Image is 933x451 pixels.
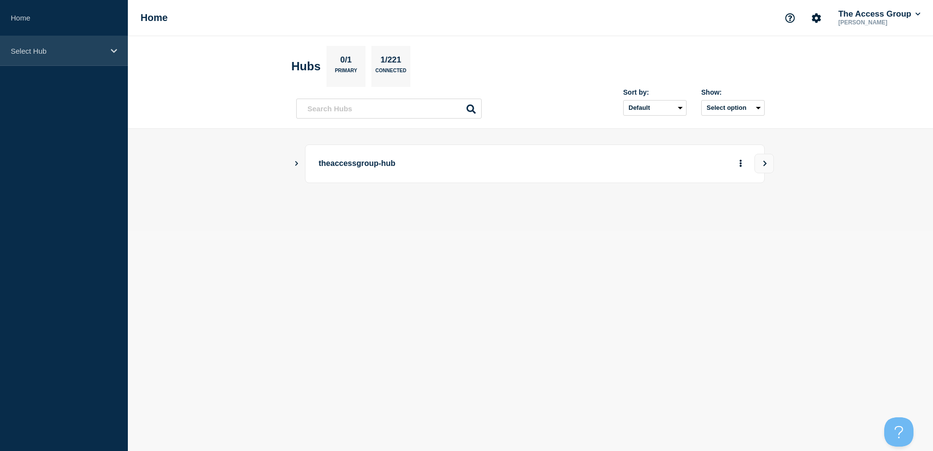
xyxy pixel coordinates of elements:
p: 1/221 [377,55,405,68]
button: Support [780,8,800,28]
h2: Hubs [291,60,321,73]
button: Account settings [806,8,827,28]
p: theaccessgroup-hub [319,155,588,173]
p: Connected [375,68,406,78]
button: Show Connected Hubs [294,160,299,167]
p: Primary [335,68,357,78]
button: Select option [701,100,765,116]
input: Search Hubs [296,99,482,119]
p: Select Hub [11,47,104,55]
p: [PERSON_NAME] [836,19,922,26]
div: Sort by: [623,88,687,96]
select: Sort by [623,100,687,116]
p: 0/1 [337,55,356,68]
button: More actions [734,155,747,173]
iframe: Help Scout Beacon - Open [884,417,913,447]
h1: Home [141,12,168,23]
button: The Access Group [836,9,922,19]
div: Show: [701,88,765,96]
button: View [754,154,774,173]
